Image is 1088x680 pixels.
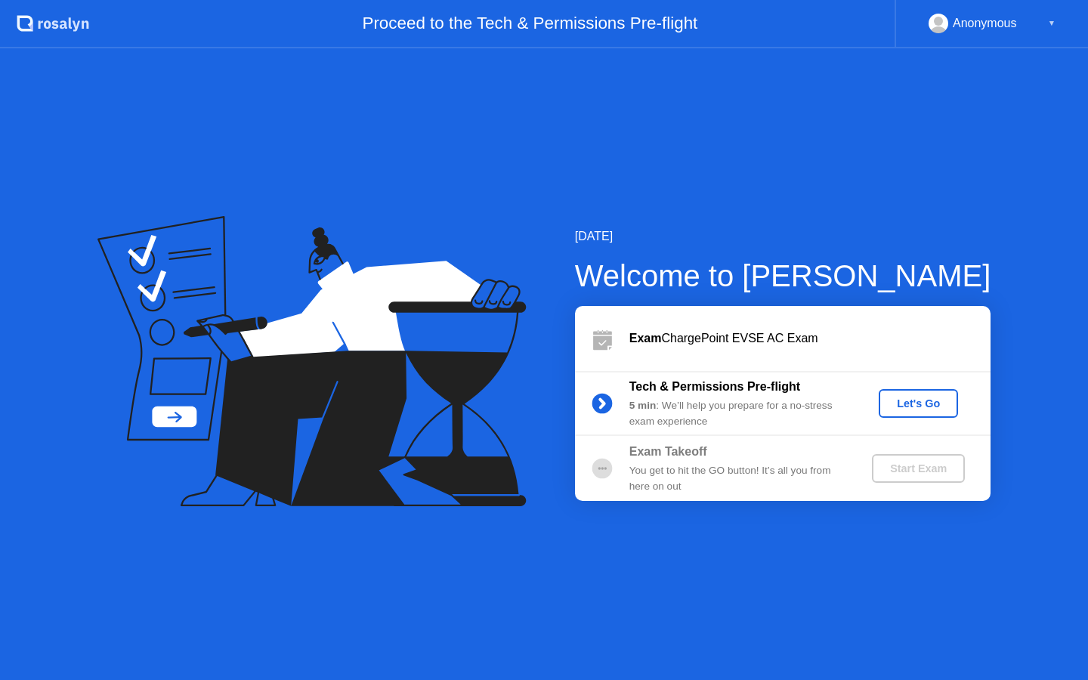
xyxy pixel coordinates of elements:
b: Exam [629,332,662,345]
div: ▼ [1048,14,1056,33]
div: Start Exam [878,462,959,474]
button: Let's Go [879,389,958,418]
div: [DATE] [575,227,991,246]
div: You get to hit the GO button! It’s all you from here on out [629,463,847,494]
button: Start Exam [872,454,965,483]
div: ChargePoint EVSE AC Exam [629,329,991,348]
b: 5 min [629,400,657,411]
div: Welcome to [PERSON_NAME] [575,253,991,298]
b: Tech & Permissions Pre-flight [629,380,800,393]
div: Let's Go [885,397,952,410]
b: Exam Takeoff [629,445,707,458]
div: : We’ll help you prepare for a no-stress exam experience [629,398,847,429]
div: Anonymous [953,14,1017,33]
